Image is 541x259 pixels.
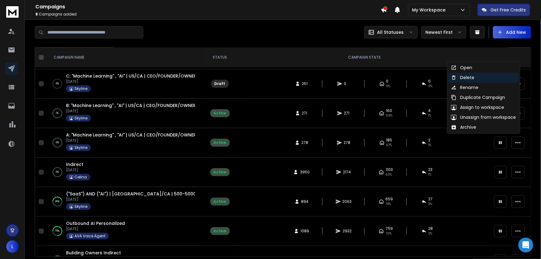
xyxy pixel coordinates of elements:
[46,217,201,246] td: 75%Outbound AI Personalized[DATE]AVA Voice Agent
[74,204,87,209] p: Skyline
[74,234,105,239] p: AVA Voice Agent
[300,170,310,175] span: 3950
[66,132,216,138] a: A: "Machine Learning" , "AI" | US/CA | CEO/FOUNDER/OWNER | 50-500
[386,138,392,143] span: 185
[74,175,87,180] p: Celina
[493,26,531,38] button: Add New
[6,240,19,253] button: L
[56,140,59,146] p: 0 %
[46,69,201,99] td: 0%C: "Machine Learning" , "AI" | US/CA | CEO/FOUNDER/OWNER | 50-500[DATE]Skyline
[66,250,121,256] a: Building Owners Indirect
[302,81,308,86] span: 251
[451,94,505,100] div: Duplicate Campaign
[302,140,308,145] span: 278
[386,172,392,177] span: 53 %
[428,172,432,177] span: 1 %
[214,199,226,204] div: Active
[66,109,195,114] p: [DATE]
[343,170,351,175] span: 2174
[74,116,87,121] p: Skyline
[35,11,38,17] span: 9
[56,169,59,175] p: 0 %
[428,113,432,118] span: 1 %
[344,111,350,116] span: 271
[238,47,490,68] th: CAMPAIGN STATS
[386,113,392,118] span: 59 %
[74,145,87,150] p: Skyline
[412,7,448,13] p: My Workspace
[215,81,225,86] div: Draft
[428,79,431,84] span: 0
[490,7,526,13] p: Get Free Credits
[201,47,238,68] th: STATUS
[344,140,351,145] span: 278
[428,108,431,113] span: 4
[343,199,352,204] span: 2063
[451,84,479,91] div: Rename
[386,143,392,148] span: 67 %
[35,3,381,11] h1: Campaigns
[451,104,504,110] div: Assign to workspace
[451,124,477,130] div: Archive
[344,81,350,86] span: 0
[214,229,226,234] div: Active
[66,102,216,109] a: B: "Machine Learning" , "AI" | US/CA | CEO/FOUNDER/OWNER | 50-500
[301,199,309,204] span: 894
[386,197,393,202] span: 659
[428,231,432,236] span: 3 %
[66,79,195,84] p: [DATE]
[428,84,433,89] span: 0%
[66,191,301,197] a: ("SaaS") AND ("AI") | [GEOGRAPHIC_DATA]/CA | 500-5000 | BizDev/Mar | Owner/CXO/VP | 1+ yrs | Post...
[66,197,195,202] p: [DATE]
[451,114,516,120] div: Unassign from workspace
[451,74,475,81] div: Delete
[377,29,404,35] p: All Statuses
[46,47,201,68] th: CAMPAIGN NAME
[428,143,432,148] span: 1 %
[46,128,201,158] td: 0%A: "Machine Learning" , "AI" | US/CA | CEO/FOUNDER/OWNER | 50-500[DATE]Skyline
[55,199,60,205] p: 46 %
[301,229,309,234] span: 1089
[386,167,393,172] span: 1103
[214,170,226,175] div: Active
[214,140,226,145] div: Active
[428,138,431,143] span: 2
[428,197,433,202] span: 27
[74,86,87,91] p: Skyline
[451,65,472,71] div: Open
[56,81,59,87] p: 0 %
[343,229,352,234] span: 2932
[477,4,530,16] button: Get Free Credits
[386,226,393,231] span: 759
[35,12,381,17] p: Campaigns added
[428,167,433,172] span: 23
[66,161,83,167] a: Indirect
[386,202,391,207] span: 74 %
[386,84,391,89] span: 0%
[386,108,392,113] span: 160
[46,187,201,217] td: 46%("SaaS") AND ("AI") | [GEOGRAPHIC_DATA]/CA | 500-5000 | BizDev/Mar | Owner/CXO/VP | 1+ yrs | P...
[56,110,59,116] p: 1 %
[428,202,432,207] span: 3 %
[386,79,389,84] span: 0
[428,226,433,231] span: 28
[214,111,226,116] div: Active
[46,158,201,187] td: 0%Indirect[DATE]Celina
[66,73,217,79] a: C: "Machine Learning" , "AI" | US/CA | CEO/FOUNDER/OWNER | 50-500
[66,220,125,226] a: Outbound AI Personalized
[66,226,125,231] p: [DATE]
[518,238,533,252] div: Open Intercom Messenger
[55,228,60,234] p: 75 %
[421,26,466,38] button: Newest First
[66,167,90,172] p: [DATE]
[6,6,19,18] img: logo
